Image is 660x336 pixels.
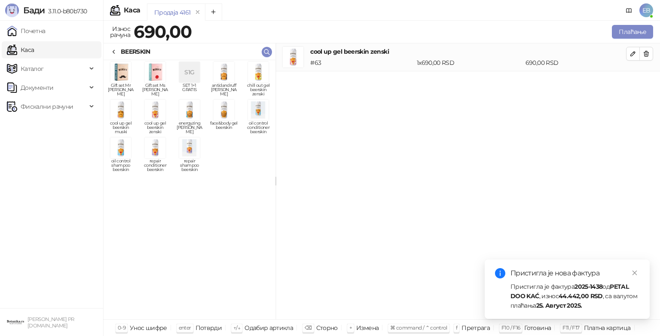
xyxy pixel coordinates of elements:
[248,62,269,82] img: Slika
[176,159,203,172] span: repair shampoo beerskin
[612,25,653,39] button: Плаћање
[141,121,169,134] span: cool up gel beerskin zenski
[179,137,200,158] img: Slika
[639,3,653,17] span: EB
[510,282,639,310] div: Пристигла је фактура од , износ , са валутом плаћања
[316,322,338,333] div: Сторно
[141,83,169,96] span: Gift set Ms [PERSON_NAME]
[248,100,269,120] img: Slika
[510,268,639,278] div: Пристигла је нова фактура
[524,322,551,333] div: Готовина
[145,137,165,158] img: Slika
[205,3,222,21] button: Add tab
[456,324,457,331] span: f
[110,100,131,120] img: Slika
[110,62,131,82] img: Slika
[124,7,140,14] div: Каса
[622,3,636,17] a: Документација
[121,47,150,56] div: BEERSKIN
[495,268,505,278] span: info-circle
[130,322,167,333] div: Унос шифре
[118,324,125,331] span: 0-9
[179,62,200,82] div: S1G
[196,322,222,333] div: Потврди
[21,98,73,115] span: Фискални рачуни
[244,83,272,96] span: chill out gel beerskin zenski
[107,159,134,172] span: oil control shampoo beerskin
[104,60,275,319] div: grid
[134,21,192,42] strong: 690,00
[501,324,520,331] span: F10 / F16
[356,322,379,333] div: Измена
[108,23,132,40] div: Износ рачуна
[145,62,165,82] img: Slika
[310,47,626,56] h4: cool up gel beerskin zenski
[21,79,53,96] span: Документи
[461,322,490,333] div: Претрага
[45,7,87,15] span: 3.11.0-b80b730
[27,316,74,329] small: [PERSON_NAME] PR [DOMAIN_NAME]
[415,58,524,67] div: 1 x 690,00 RSD
[244,121,272,134] span: oil control conditioner beerskin
[584,322,631,333] div: Платна картица
[214,62,234,82] img: Slika
[390,324,447,331] span: ⌘ command / ⌃ control
[349,324,352,331] span: +
[192,9,203,16] button: remove
[214,100,234,120] img: Slika
[210,83,238,96] span: antidandruff [PERSON_NAME]
[536,302,582,309] strong: 25. Август 2025.
[5,3,19,17] img: Logo
[630,268,639,278] a: Close
[7,314,24,331] img: 64x64-companyLogo-0e2e8aaa-0bd2-431b-8613-6e3c65811325.png
[107,83,134,96] span: Gift set Mr [PERSON_NAME]
[145,100,165,120] img: Slika
[7,41,34,58] a: Каса
[176,121,203,134] span: energyzing [PERSON_NAME]
[574,283,602,290] strong: 2025-1438
[141,159,169,172] span: repair conditioner beerskin
[309,58,415,67] div: # 63
[524,58,628,67] div: 690,00 RSD
[210,121,238,134] span: face&body gel beerskin
[21,60,44,77] span: Каталог
[176,83,203,96] span: SET 1+1 GRATIS
[305,324,312,331] span: ⌫
[244,322,293,333] div: Одабир артикла
[107,121,134,134] span: cool up gel beerskin muski
[23,5,45,15] span: Бади
[154,8,190,17] div: Продаја 4161
[110,137,131,158] img: Slika
[179,324,191,331] span: enter
[562,324,579,331] span: F11 / F17
[179,100,200,120] img: Slika
[632,270,638,276] span: close
[559,292,603,300] strong: 44.442,00 RSD
[233,324,240,331] span: ↑/↓
[7,22,46,40] a: Почетна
